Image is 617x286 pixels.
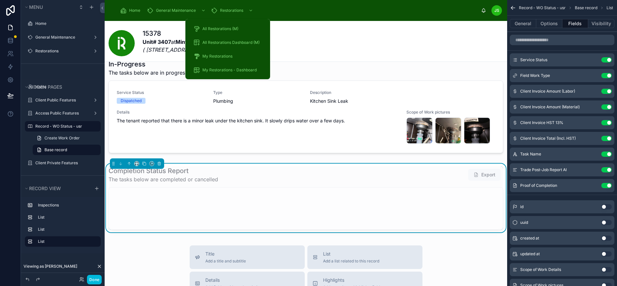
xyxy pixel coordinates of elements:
span: id [520,204,523,209]
span: Trade Post-Job Report AI [520,167,567,172]
span: Record view [29,186,61,191]
label: Record - WO Status - usr [35,124,97,129]
span: Add a title and subtitle [205,259,246,264]
a: My Restorations [189,50,266,62]
h1: Completion Status Report [109,166,218,175]
button: ListAdd a list related to this record [307,245,422,269]
button: General [510,19,536,28]
span: Title [205,251,246,257]
span: JS [494,8,499,13]
a: General Maintenance [145,5,209,16]
span: List [607,5,613,10]
label: Home [35,21,97,26]
span: Record - WO Status - usr [519,5,566,10]
em: ( [STREET_ADDRESS] ) [143,46,200,53]
label: List [38,239,95,244]
label: Client Public Features [35,98,88,103]
span: My Restorations - Dashboard [202,67,257,73]
span: Task Name [520,152,541,157]
button: Visibility [588,19,614,28]
span: Service Status [520,57,547,63]
a: My Restorations - Dashboard [189,64,266,76]
span: List [323,251,379,257]
span: created at [520,236,539,241]
span: All Restorations Dashboard (M) [202,40,260,45]
h1: 15378 [143,29,244,38]
button: TitleAdd a title and subtitle [190,245,305,269]
span: Details [205,277,262,283]
span: Create Work Order [44,135,80,141]
label: Access Public Features [35,111,88,116]
strong: Unit# 3407 [143,39,171,45]
button: Export [468,169,501,181]
span: All Restorations (M) [202,26,238,31]
span: Client Invoice Amount (Labor) [520,89,575,94]
div: scrollable content [21,197,105,253]
span: Restorations [220,8,243,13]
strong: Minto 30 [PERSON_NAME] [176,39,244,45]
label: Client Private Features [35,160,97,166]
label: List [38,215,95,220]
span: Home [129,8,140,13]
span: updated at [520,251,540,257]
a: Base record [33,145,101,155]
label: Home [35,84,97,90]
p: at [143,38,244,54]
button: Options [536,19,562,28]
a: Restorations [209,5,256,16]
span: Client Invoice Amount (Material) [520,104,580,110]
button: Menu [24,3,75,12]
span: uuid [520,220,528,225]
a: Create Work Order [33,133,101,143]
label: Inspections [38,203,95,208]
span: Menu [29,4,43,10]
label: Restorations [35,48,88,54]
button: Done [87,275,102,284]
span: The tasks below are completed or cancelled [109,175,218,183]
span: My Restorations [202,54,232,59]
span: Proof of Completion [520,183,557,188]
a: All Restorations (M) [189,23,266,35]
span: Base record [44,147,67,152]
a: All Restorations Dashboard (M) [189,37,266,48]
label: General Maintenance [35,35,88,40]
label: List [38,227,95,232]
span: Field Work Type [520,73,550,78]
span: Base record [575,5,597,10]
span: General Maintenance [156,8,196,13]
span: Add a list related to this record [323,259,379,264]
span: Viewing as [PERSON_NAME] [24,264,77,269]
span: Client Invoice HST 13% [520,120,563,125]
a: Home [118,5,145,16]
span: Scope of Work Details [520,267,561,272]
div: scrollable content [115,3,481,18]
button: Record view [24,184,90,193]
span: Client Invoice Total (Incl. HST) [520,136,576,141]
span: Highlights [323,277,382,283]
button: Hidden pages [24,82,98,92]
button: Fields [562,19,589,28]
